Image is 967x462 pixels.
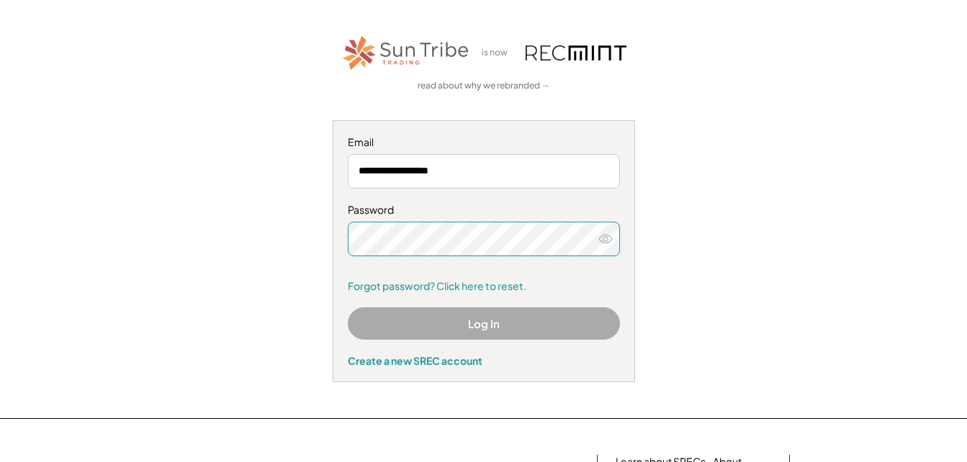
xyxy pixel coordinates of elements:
[348,279,620,294] a: Forgot password? Click here to reset.
[348,135,620,150] div: Email
[348,354,620,367] div: Create a new SREC account
[341,33,471,73] img: STT_Horizontal_Logo%2B-%2BColor.png
[478,47,518,59] div: is now
[348,307,620,340] button: Log In
[526,45,626,60] img: recmint-logotype%403x.png
[418,80,550,92] a: read about why we rebranded →
[348,203,620,217] div: Password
